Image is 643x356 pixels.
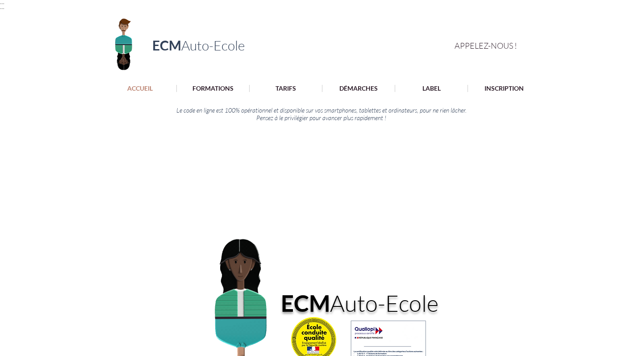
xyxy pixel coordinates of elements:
span: Auto-Ecole [330,289,438,317]
span: Auto-Ecole [181,37,245,54]
a: INSCRIPTION [468,85,540,92]
img: Logo ECM en-tête.png [102,13,145,73]
a: DÉMARCHES [322,85,395,92]
p: ACCUEIL [123,85,157,92]
a: LABEL [395,85,468,92]
a: FORMATIONS [176,85,249,92]
p: DÉMARCHES [335,85,382,92]
a: APPELEZ-NOUS ! [455,40,526,51]
a: ECM [281,289,330,317]
p: LABEL [418,85,445,92]
a: ACCUEIL [103,85,176,92]
a: TARIFS [249,85,322,92]
a: ECMAuto-Ecole [152,37,245,53]
span: Pensez à le privilégier pour avancer plus rapidement ! [256,114,386,121]
p: TARIFS [271,85,301,92]
span: APPELEZ-NOUS ! [455,41,517,50]
nav: Site [103,84,541,92]
span: Le code en ligne est 100% opérationnel et disponible sur vos smartphones, tablettes et ordinateur... [176,106,467,114]
p: INSCRIPTION [480,85,528,92]
span: ECM [152,37,181,53]
p: FORMATIONS [188,85,238,92]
